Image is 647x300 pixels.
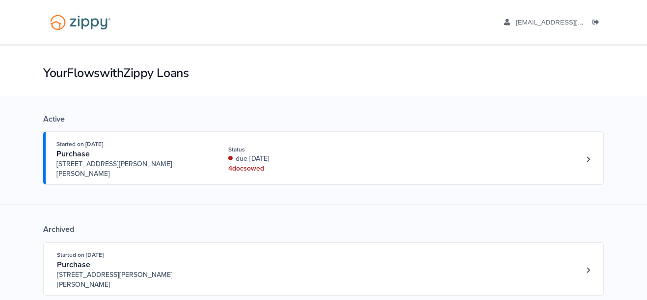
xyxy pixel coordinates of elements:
span: andcook84@outlook.com [516,19,628,26]
a: Log out [593,19,603,28]
a: edit profile [504,19,628,28]
span: Started on [DATE] [56,141,103,148]
span: [STREET_ADDRESS][PERSON_NAME][PERSON_NAME] [56,159,206,179]
a: Loan number 4201219 [581,152,595,167]
img: Logo [44,10,117,35]
div: Status [228,145,359,154]
span: [STREET_ADDRESS][PERSON_NAME][PERSON_NAME] [57,270,207,290]
a: Open loan 4201219 [43,131,604,185]
span: Purchase [57,260,90,270]
span: Purchase [56,149,90,159]
a: Loan number 3844698 [581,263,595,277]
div: Active [43,114,604,124]
div: 4 doc s owed [228,164,359,174]
a: Open loan 3844698 [43,242,604,296]
h1: Your Flows with Zippy Loans [43,65,604,81]
div: due [DATE] [228,154,359,164]
div: Archived [43,225,604,234]
span: Started on [DATE] [57,251,104,258]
